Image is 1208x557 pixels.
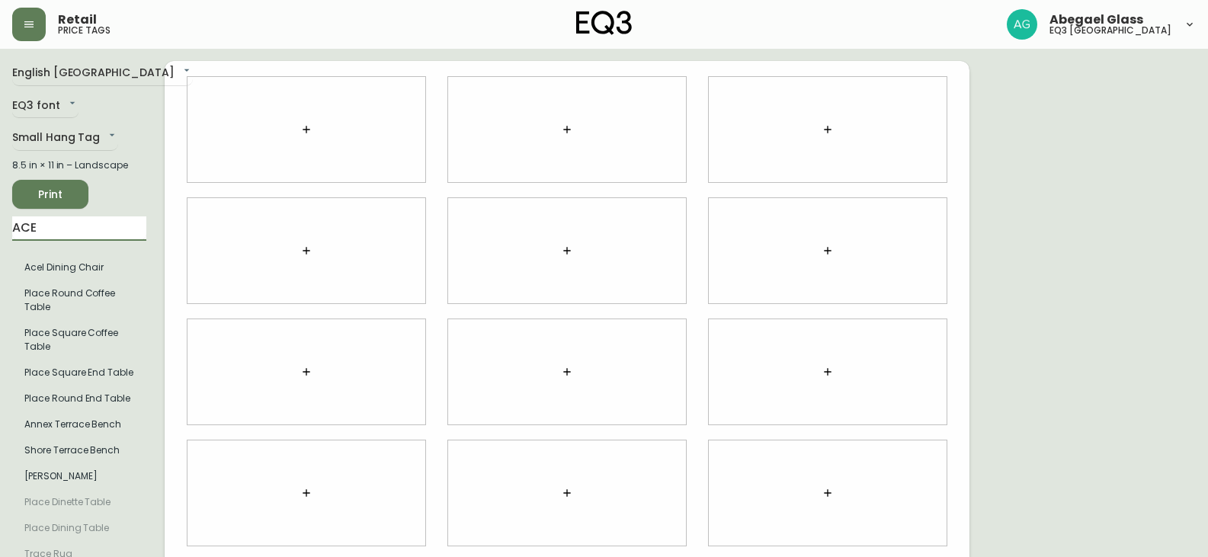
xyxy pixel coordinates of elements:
button: Print [12,180,88,209]
h5: eq3 [GEOGRAPHIC_DATA] [1049,26,1171,35]
li: Small Hang Tag [12,320,146,360]
span: Abegael Glass [1049,14,1143,26]
input: Search [12,216,146,241]
li: Acel Dining Chair [12,254,146,280]
span: Retail [58,14,97,26]
h5: price tags [58,26,111,35]
img: ffcb3a98c62deb47deacec1bf39f4e65 [1007,9,1037,40]
div: 8.5 in × 11 in – Landscape [12,158,146,172]
span: Print [24,185,76,204]
li: Small Hang Tag [12,437,146,463]
li: Small Hang Tag [12,360,146,386]
li: Small Hang Tag [12,386,146,411]
li: Small Hang Tag [12,280,146,320]
div: Small Hang Tag [12,126,118,151]
div: EQ3 font [12,94,79,119]
li: Large Hang Tag [12,489,146,515]
img: logo [576,11,633,35]
li: Small Hang Tag [12,463,146,489]
li: Small Hang Tag [12,411,146,437]
div: English [GEOGRAPHIC_DATA] [12,61,193,86]
li: Large Hang Tag [12,515,146,541]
